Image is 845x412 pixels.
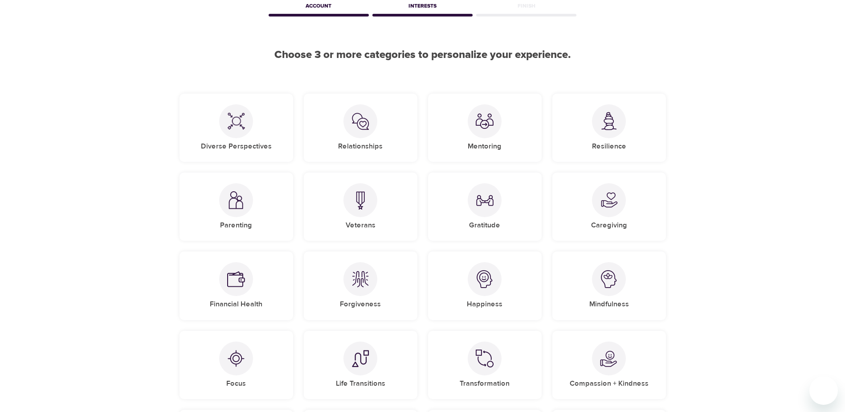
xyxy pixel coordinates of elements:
[476,191,494,209] img: Gratitude
[180,49,666,62] h2: Choose 3 or more categories to personalize your experience.
[304,173,417,241] div: VeteransVeterans
[552,94,666,162] div: ResilienceResilience
[589,300,629,309] h5: Mindfulness
[351,112,369,130] img: Relationships
[226,379,246,388] h5: Focus
[304,251,417,320] div: ForgivenessForgiveness
[304,94,417,162] div: RelationshipsRelationships
[210,300,262,309] h5: Financial Health
[180,331,293,399] div: FocusFocus
[180,251,293,320] div: Financial HealthFinancial Health
[180,94,293,162] div: Diverse PerspectivesDiverse Perspectives
[220,221,252,230] h5: Parenting
[351,270,369,288] img: Forgiveness
[591,221,627,230] h5: Caregiving
[340,300,381,309] h5: Forgiveness
[570,379,649,388] h5: Compassion + Kindness
[460,379,510,388] h5: Transformation
[304,331,417,399] div: Life TransitionsLife Transitions
[592,142,626,151] h5: Resilience
[227,112,245,130] img: Diverse Perspectives
[351,350,369,367] img: Life Transitions
[552,173,666,241] div: CaregivingCaregiving
[600,191,618,209] img: Caregiving
[351,191,369,210] img: Veterans
[809,376,838,405] iframe: Button to launch messaging window
[476,350,494,367] img: Transformation
[428,94,542,162] div: MentoringMentoring
[201,142,272,151] h5: Diverse Perspectives
[180,173,293,241] div: ParentingParenting
[227,191,245,210] img: Parenting
[467,300,502,309] h5: Happiness
[476,270,494,288] img: Happiness
[600,350,618,367] img: Compassion + Kindness
[428,251,542,320] div: HappinessHappiness
[552,331,666,399] div: Compassion + KindnessCompassion + Kindness
[476,112,494,130] img: Mentoring
[469,221,500,230] h5: Gratitude
[600,270,618,288] img: Mindfulness
[346,221,376,230] h5: Veterans
[227,270,245,288] img: Financial Health
[428,173,542,241] div: GratitudeGratitude
[552,251,666,320] div: MindfulnessMindfulness
[468,142,502,151] h5: Mentoring
[428,331,542,399] div: TransformationTransformation
[227,350,245,367] img: Focus
[338,142,383,151] h5: Relationships
[600,112,618,130] img: Resilience
[336,379,385,388] h5: Life Transitions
